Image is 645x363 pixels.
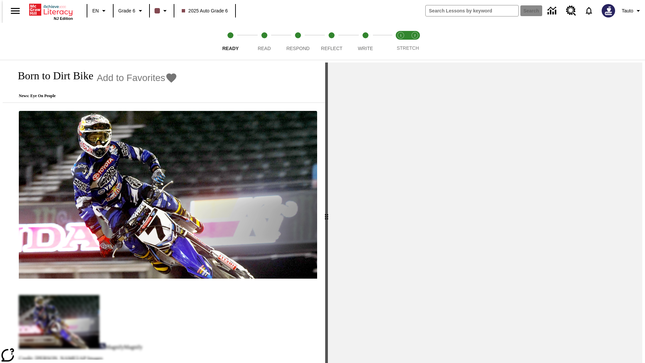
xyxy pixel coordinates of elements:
span: Reflect [321,46,343,51]
span: Ready [222,46,239,51]
img: Motocross racer James Stewart flies through the air on his dirt bike. [19,111,317,279]
h1: Born to Dirt Bike [11,70,93,82]
button: Respond step 3 of 5 [278,23,317,60]
button: Select a new avatar [598,2,619,19]
button: Read step 2 of 5 [245,23,284,60]
button: Stretch Respond step 2 of 2 [405,23,425,60]
a: Resource Center, Will open in new tab [562,2,580,20]
button: Profile/Settings [619,5,645,17]
text: 1 [400,34,401,37]
button: Language: EN, Select a language [89,5,111,17]
button: Open side menu [5,1,25,21]
div: Press Enter or Spacebar and then press right and left arrow keys to move the slider [325,63,328,363]
div: Home [29,2,73,21]
p: News: Eye On People [11,93,177,98]
a: Notifications [580,2,598,19]
button: Stretch Read step 1 of 2 [391,23,411,60]
span: Add to Favorites [97,73,165,83]
button: Add to Favorites - Born to Dirt Bike [97,72,177,84]
span: Tauto [622,7,633,14]
text: 2 [414,34,416,37]
span: EN [92,7,99,14]
button: Reflect step 4 of 5 [312,23,351,60]
span: Respond [286,46,309,51]
span: NJ Edition [54,16,73,21]
input: search field [426,5,518,16]
button: Ready step 1 of 5 [211,23,250,60]
span: 2025 Auto Grade 6 [182,7,228,14]
span: Read [258,46,271,51]
div: activity [328,63,642,363]
button: Grade: Grade 6, Select a grade [116,5,147,17]
a: Data Center [544,2,562,20]
button: Class color is dark brown. Change class color [152,5,172,17]
span: STRETCH [397,45,419,51]
div: reading [3,63,325,360]
span: Write [358,46,373,51]
span: Grade 6 [118,7,135,14]
img: Avatar [602,4,615,17]
button: Write step 5 of 5 [346,23,385,60]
